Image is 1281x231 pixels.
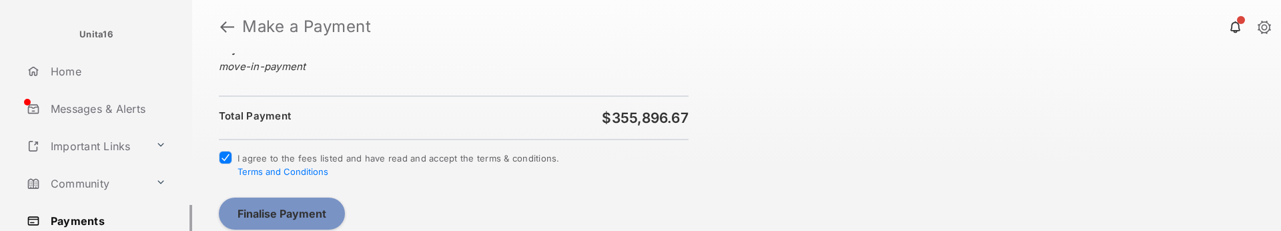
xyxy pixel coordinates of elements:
[79,28,113,41] p: Unita16
[21,130,150,162] a: Important Links
[219,198,345,230] button: Finalise Payment
[21,93,192,125] a: Messages & Alerts
[21,168,150,200] a: Community
[242,19,371,35] strong: Make a Payment
[238,166,328,177] button: I agree to the fees listed and have read and accept the terms & conditions.
[21,55,192,87] a: Home
[238,153,560,177] span: I agree to the fees listed and have read and accept the terms & conditions.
